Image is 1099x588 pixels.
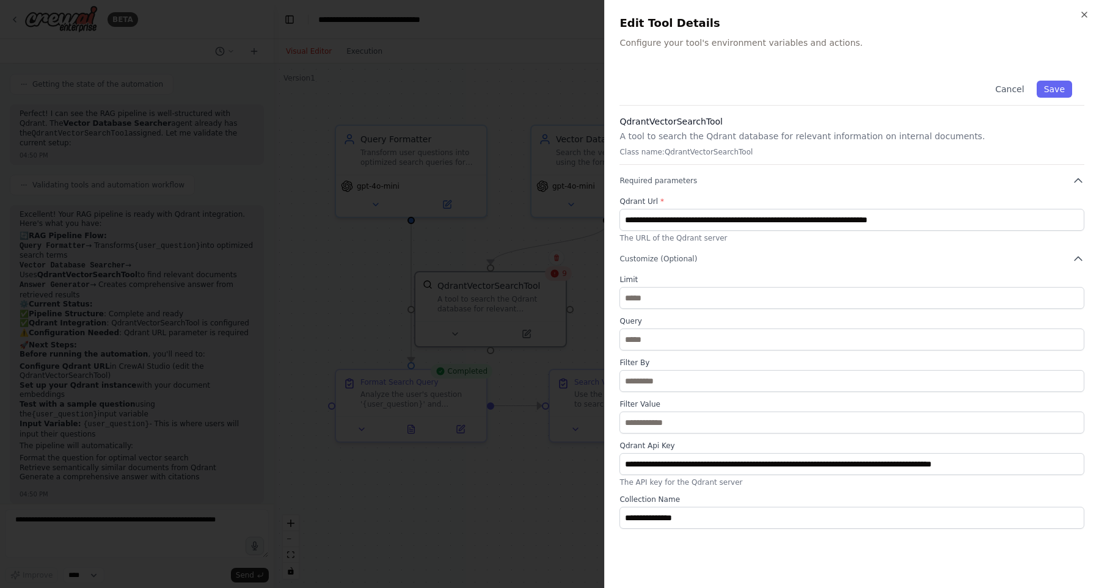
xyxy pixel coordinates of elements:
p: Configure your tool's environment variables and actions. [619,37,1084,49]
label: Collection Name [619,495,1084,504]
button: Required parameters [619,175,1084,187]
label: Qdrant Api Key [619,441,1084,451]
label: Filter By [619,358,1084,368]
p: The API key for the Qdrant server [619,477,1084,487]
button: Save [1037,81,1072,98]
span: Customize (Optional) [619,254,697,264]
p: A tool to search the Qdrant database for relevant information on internal documents. [619,130,1084,142]
p: The URL of the Qdrant server [619,233,1084,243]
span: Required parameters [619,176,697,186]
h3: QdrantVectorSearchTool [619,115,1084,128]
button: Customize (Optional) [619,253,1084,265]
button: Cancel [988,81,1031,98]
label: Query [619,316,1084,326]
h2: Edit Tool Details [619,15,1084,32]
label: Filter Value [619,399,1084,409]
p: Class name: QdrantVectorSearchTool [619,147,1084,157]
label: Qdrant Url [619,197,1084,206]
label: Limit [619,275,1084,285]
